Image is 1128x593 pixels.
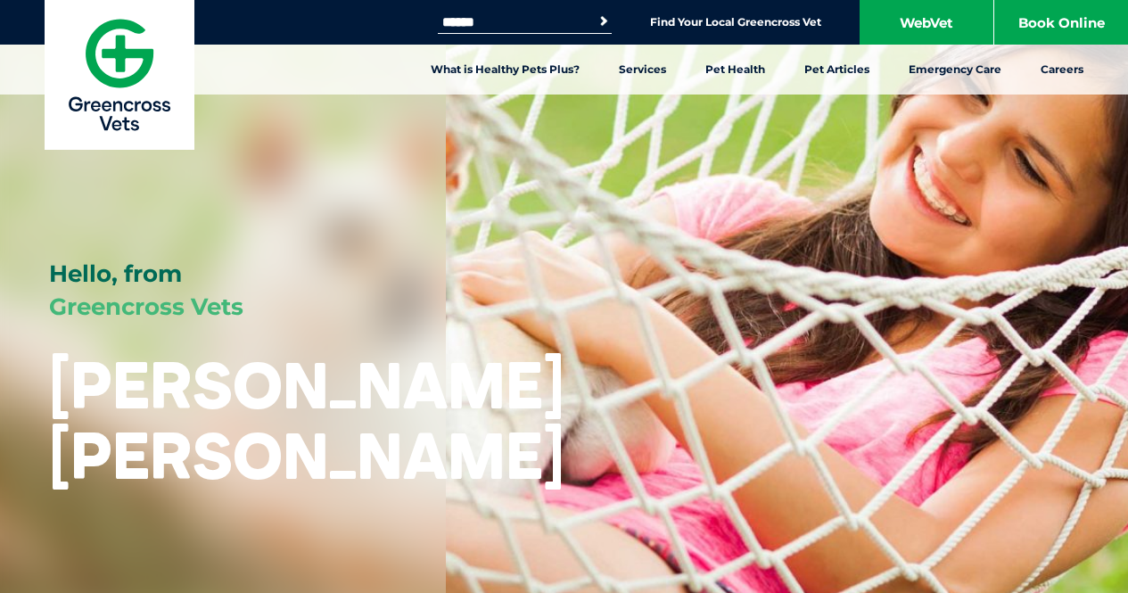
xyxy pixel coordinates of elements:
h1: [PERSON_NAME] [PERSON_NAME] [49,350,564,490]
a: Pet Articles [785,45,889,95]
span: Greencross Vets [49,292,243,321]
button: Search [595,12,613,30]
span: Hello, from [49,259,182,288]
a: Find Your Local Greencross Vet [650,15,821,29]
a: Pet Health [686,45,785,95]
a: Careers [1021,45,1103,95]
a: Emergency Care [889,45,1021,95]
a: Services [599,45,686,95]
a: What is Healthy Pets Plus? [411,45,599,95]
